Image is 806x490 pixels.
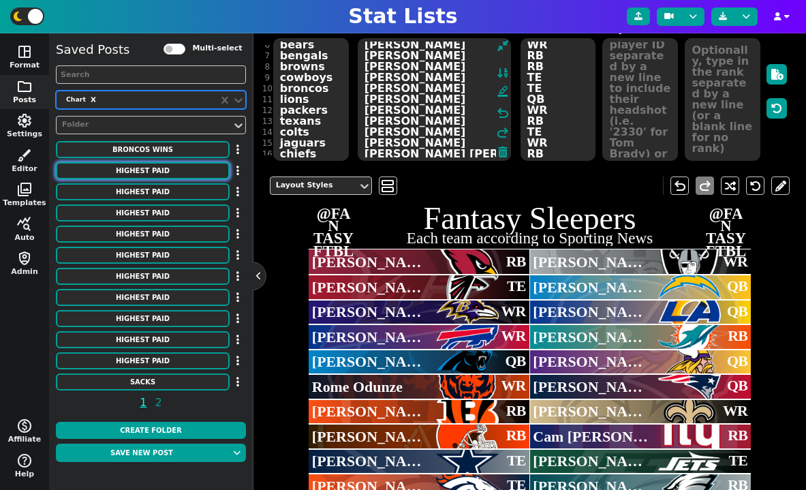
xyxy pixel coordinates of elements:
[312,254,433,271] span: [PERSON_NAME]
[262,105,273,116] div: 12
[533,354,655,370] span: [PERSON_NAME]
[505,350,525,373] span: QB
[56,162,230,179] button: HIGHEST PAID
[62,93,87,106] div: Chart
[153,394,164,411] span: 2
[262,61,273,72] div: 8
[312,453,433,470] span: [PERSON_NAME]
[56,65,246,84] input: Search
[312,329,433,346] span: [PERSON_NAME]
[495,125,511,141] span: redo
[56,183,230,200] button: HIGHEST PAID
[262,40,273,50] div: 6
[506,400,526,423] span: RB
[56,289,230,306] button: HIGHEST PAID
[56,331,230,348] button: HIGHEST PAID
[16,250,33,266] span: shield_person
[521,38,596,161] textarea: RB TE WR WR QB WR RB RB TE TE QB WR RB TE WR RB WR QB QB RB QB QB WR RB TE RB QB WR WR WR RB TE
[311,208,356,258] span: @FAN TASY FTBL
[56,373,230,391] button: SACKS
[273,38,349,161] textarea: cardinals falcons ravens bills panthers bears bengals browns cowboys broncos lions packers texans...
[262,94,273,105] div: 11
[501,325,525,348] span: WR
[262,83,273,94] div: 10
[533,279,655,296] span: [PERSON_NAME]
[312,304,433,320] span: [PERSON_NAME]
[16,181,33,198] span: photo_library
[56,141,230,158] button: Broncos Wins
[501,301,525,323] span: WR
[507,275,526,298] span: TE
[506,425,526,447] span: RB
[533,304,655,320] span: [PERSON_NAME]
[533,379,655,395] span: [PERSON_NAME]
[56,310,230,327] button: HIGHEST PAID
[262,116,273,127] div: 13
[727,375,747,397] span: QB
[728,450,747,472] span: TE
[262,149,273,159] div: 16
[276,180,352,192] div: Layout Styles
[704,208,748,258] span: @FAN TASY FTBL
[533,429,655,445] span: Cam [PERSON_NAME]
[497,85,509,102] span: format_ink_highlighter
[262,72,273,83] div: 9
[262,127,273,138] div: 14
[309,203,751,234] h1: Fantasy Sleepers
[56,42,129,57] h5: Saved Posts
[16,112,33,129] span: settings
[501,375,525,397] span: WR
[727,275,747,298] span: QB
[56,352,230,369] button: HIGHEST PAID
[495,105,511,121] span: undo
[533,329,655,346] span: [PERSON_NAME]
[507,450,526,472] span: TE
[62,119,226,131] div: Folder
[56,444,228,462] button: Save new post
[56,268,230,285] button: HIGHEST PAID
[56,226,230,243] button: HIGHEST PAID
[696,177,714,195] button: redo
[56,247,230,264] button: HIGHEST PAID
[348,4,457,29] h1: Stat Lists
[56,204,230,221] button: HIGHEST PAID
[262,138,273,149] div: 15
[309,230,751,246] h2: Each team according to Sporting News
[727,350,747,373] span: QB
[87,93,99,106] div: Remove Chart
[533,254,655,271] span: [PERSON_NAME] [PERSON_NAME]
[506,251,526,273] span: RB
[358,38,512,161] textarea: [PERSON_NAME] [PERSON_NAME] [PERSON_NAME] [PERSON_NAME] [PERSON_NAME] [PERSON_NAME] [PERSON_NAME]...
[533,403,655,420] span: [PERSON_NAME]
[16,216,33,232] span: query_stats
[312,379,403,395] span: Rome Odunze
[16,44,33,60] span: space_dashboard
[16,418,33,434] span: monetization_on
[16,147,33,164] span: brush
[312,279,433,296] span: [PERSON_NAME]
[670,177,689,195] button: undo
[16,453,33,469] span: help
[723,400,747,423] span: WR
[16,78,33,95] span: folder
[56,422,246,439] button: Create Folder
[723,251,747,273] span: WR
[192,43,242,55] label: Multi-select
[728,425,747,447] span: RB
[727,301,747,323] span: QB
[312,429,433,445] span: [PERSON_NAME]
[697,178,713,194] span: redo
[312,354,433,370] span: [PERSON_NAME]
[728,325,747,348] span: RB
[533,453,655,470] span: [PERSON_NAME]
[672,178,688,194] span: undo
[138,394,149,411] span: 1
[312,403,433,420] span: [PERSON_NAME]
[262,50,273,61] div: 7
